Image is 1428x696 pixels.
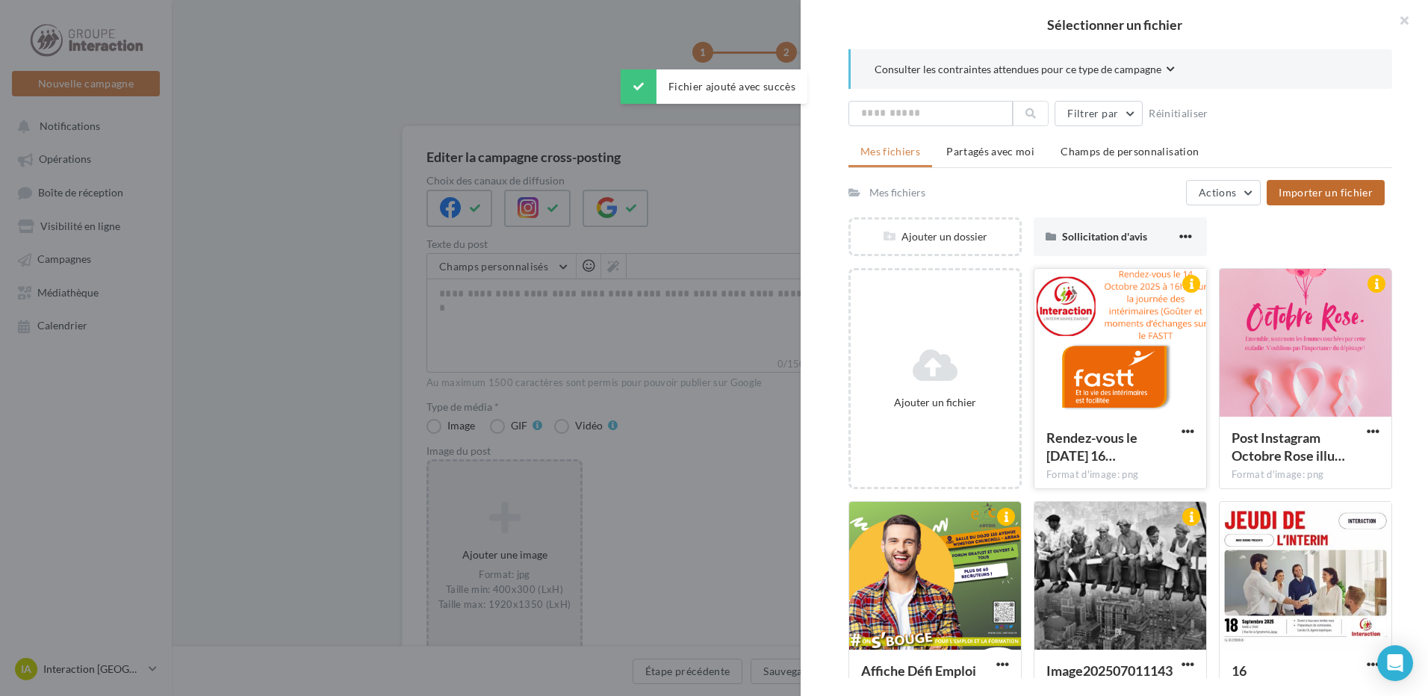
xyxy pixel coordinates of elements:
[1232,662,1247,679] span: 16
[1046,468,1194,482] div: Format d'image: png
[1232,468,1379,482] div: Format d'image: png
[946,145,1034,158] span: Partagés avec moi
[851,229,1019,244] div: Ajouter un dossier
[1232,429,1345,464] span: Post Instagram Octobre Rose illustration moderne rose
[1186,180,1261,205] button: Actions
[621,69,807,104] div: Fichier ajouté avec succès
[1199,186,1236,199] span: Actions
[1062,230,1147,243] span: Sollicitation d'avis
[860,145,920,158] span: Mes fichiers
[869,185,925,200] div: Mes fichiers
[1267,180,1385,205] button: Importer un fichier
[1143,105,1214,122] button: Réinitialiser
[1061,145,1199,158] span: Champs de personnalisation
[875,62,1161,77] span: Consulter les contraintes attendues pour ce type de campagne
[1377,645,1413,681] div: Open Intercom Messenger
[875,61,1175,80] button: Consulter les contraintes attendues pour ce type de campagne
[1055,101,1143,126] button: Filtrer par
[857,395,1013,410] div: Ajouter un fichier
[1279,186,1373,199] span: Importer un fichier
[1046,429,1137,464] span: Rendez-vous le 14 Octobre 2025 à 16h pour la journée des intérimaires (Goûter et moments d’échang...
[825,18,1404,31] h2: Sélectionner un fichier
